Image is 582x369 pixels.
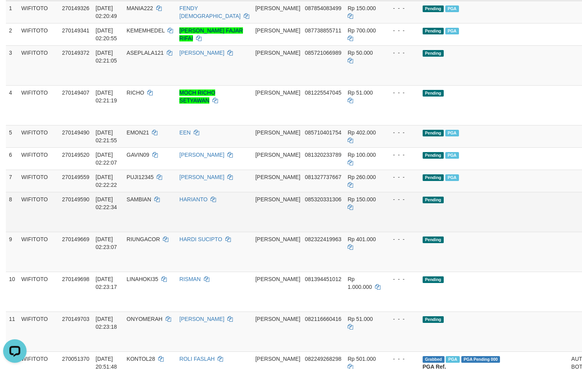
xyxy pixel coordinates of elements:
[348,356,376,362] span: Rp 501.000
[127,5,153,11] span: MANIA222
[423,5,444,12] span: Pending
[305,129,341,136] span: Copy 085710401754 to clipboard
[423,276,444,283] span: Pending
[18,272,59,312] td: WIFITOTO
[62,129,89,136] span: 270149490
[387,151,416,159] div: - - -
[62,174,89,180] span: 270149559
[62,276,89,282] span: 270149698
[348,196,376,202] span: Rp 150.000
[423,197,444,203] span: Pending
[6,272,18,312] td: 10
[179,27,243,41] a: [PERSON_NAME] FAJAR RIFAI
[179,356,214,362] a: ROLI FASLAH
[6,23,18,45] td: 2
[387,195,416,203] div: - - -
[127,196,151,202] span: SAMBIAN
[348,129,376,136] span: Rp 402.000
[62,236,89,242] span: 270149669
[96,5,117,19] span: [DATE] 02:20:49
[179,174,224,180] a: [PERSON_NAME]
[96,236,117,250] span: [DATE] 02:23:07
[348,50,373,56] span: Rp 50.000
[387,89,416,97] div: - - -
[6,85,18,125] td: 4
[3,3,27,27] button: Open LiveChat chat widget
[255,152,300,158] span: [PERSON_NAME]
[445,130,459,136] span: PGA
[179,236,222,242] a: HARDI SUCIPTO
[96,129,117,143] span: [DATE] 02:21:55
[348,174,376,180] span: Rp 260.000
[445,28,459,34] span: Marked by bhsjoko
[6,1,18,23] td: 1
[127,152,149,158] span: GAVIN09
[62,27,89,34] span: 270149341
[387,129,416,136] div: - - -
[305,276,341,282] span: Copy 081394451012 to clipboard
[179,316,224,322] a: [PERSON_NAME]
[423,152,444,159] span: Pending
[446,356,459,363] span: Marked by bhscandra
[387,49,416,57] div: - - -
[387,4,416,12] div: - - -
[62,356,89,362] span: 270051370
[6,125,18,147] td: 5
[6,312,18,351] td: 11
[18,232,59,272] td: WIFITOTO
[179,276,200,282] a: RISMAN
[305,5,341,11] span: Copy 087854083499 to clipboard
[127,50,164,56] span: ASEPLALA121
[62,50,89,56] span: 270149372
[255,236,300,242] span: [PERSON_NAME]
[255,50,300,56] span: [PERSON_NAME]
[179,90,215,104] a: MOCH RICHO SETYAWAN
[62,316,89,322] span: 270149703
[348,152,376,158] span: Rp 100.000
[127,316,162,322] span: ONYOMERAH
[127,236,160,242] span: RIUNGACOR
[96,90,117,104] span: [DATE] 02:21:19
[96,50,117,64] span: [DATE] 02:21:05
[18,192,59,232] td: WIFITOTO
[179,50,224,56] a: [PERSON_NAME]
[6,232,18,272] td: 9
[255,5,300,11] span: [PERSON_NAME]
[127,27,165,34] span: KEMEMHEDEL
[62,152,89,158] span: 270149520
[255,27,300,34] span: [PERSON_NAME]
[255,196,300,202] span: [PERSON_NAME]
[127,356,155,362] span: KONTOL28
[127,90,144,96] span: RICHO
[255,276,300,282] span: [PERSON_NAME]
[305,27,341,34] span: Copy 087738855711 to clipboard
[305,152,341,158] span: Copy 081320233789 to clipboard
[387,27,416,34] div: - - -
[423,356,445,363] span: Grabbed
[348,276,372,290] span: Rp 1.000.000
[96,174,117,188] span: [DATE] 02:22:22
[18,170,59,192] td: WIFITOTO
[255,316,300,322] span: [PERSON_NAME]
[445,174,459,181] span: PGA
[423,130,444,136] span: Pending
[96,276,117,290] span: [DATE] 02:23:17
[348,316,373,322] span: Rp 51.000
[423,236,444,243] span: Pending
[18,23,59,45] td: WIFITOTO
[305,196,341,202] span: Copy 085320331306 to clipboard
[18,45,59,85] td: WIFITOTO
[423,316,444,323] span: Pending
[18,1,59,23] td: WIFITOTO
[387,315,416,323] div: - - -
[179,196,207,202] a: HARIANTO
[255,356,300,362] span: [PERSON_NAME]
[179,152,224,158] a: [PERSON_NAME]
[179,5,241,19] a: FENDY [DEMOGRAPHIC_DATA]
[423,174,444,181] span: Pending
[387,275,416,283] div: - - -
[6,192,18,232] td: 8
[6,45,18,85] td: 3
[305,356,341,362] span: Copy 082249268298 to clipboard
[387,235,416,243] div: - - -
